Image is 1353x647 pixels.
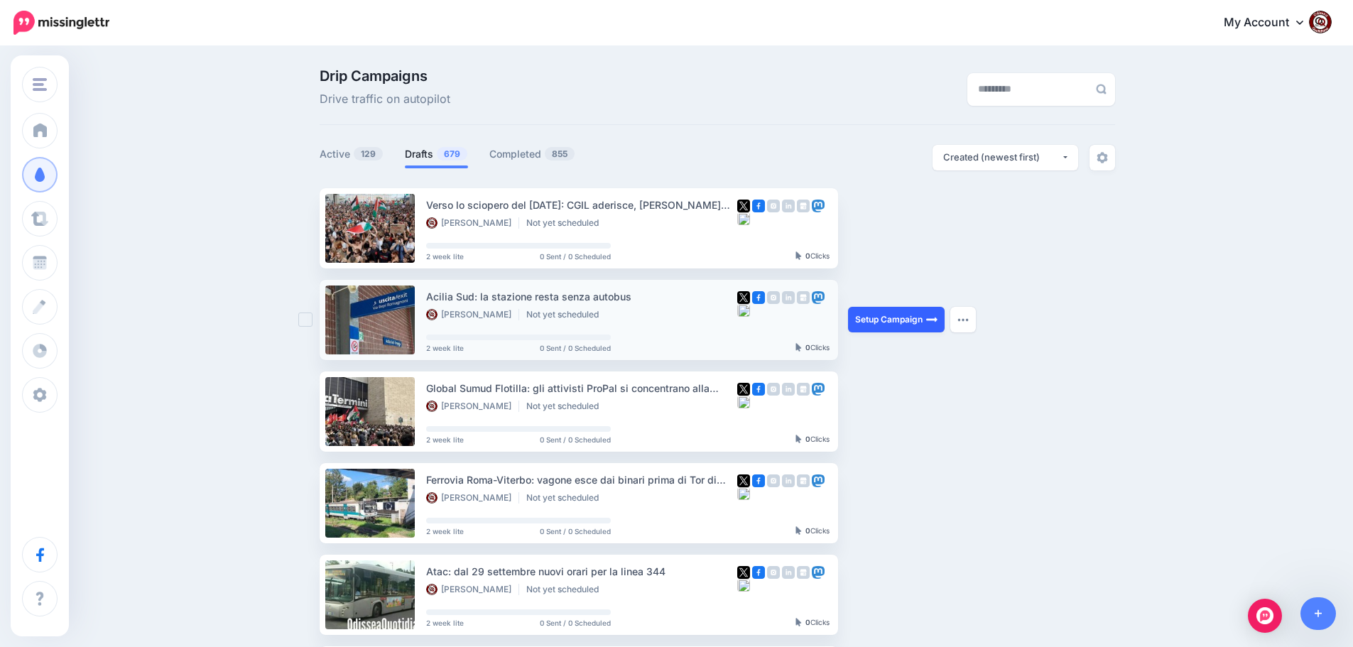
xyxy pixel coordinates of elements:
[795,435,830,444] div: Clicks
[526,309,606,320] li: Not yet scheduled
[795,251,802,260] img: pointer-grey-darker.png
[426,288,737,305] div: Acilia Sud: la stazione resta senza autobus
[943,151,1061,164] div: Created (newest first)
[737,579,750,592] img: bluesky-grey-square.png
[13,11,109,35] img: Missinglettr
[752,474,765,487] img: facebook-square.png
[737,474,750,487] img: twitter-square.png
[426,344,464,352] span: 2 week lite
[540,344,611,352] span: 0 Sent / 0 Scheduled
[795,618,802,626] img: pointer-grey-darker.png
[354,147,383,161] span: 129
[805,526,810,535] b: 0
[752,291,765,304] img: facebook-square.png
[805,343,810,352] b: 0
[926,314,938,325] img: arrow-long-right-white.png
[933,145,1078,170] button: Created (newest first)
[752,200,765,212] img: facebook-square.png
[737,291,750,304] img: twitter-square.png
[795,527,830,535] div: Clicks
[767,383,780,396] img: instagram-grey-square.png
[426,217,519,229] li: [PERSON_NAME]
[737,304,750,317] img: bluesky-grey-square.png
[437,147,467,161] span: 679
[1097,152,1108,163] img: settings-grey.png
[797,566,810,579] img: google_business-grey-square.png
[797,291,810,304] img: google_business-grey-square.png
[526,217,606,229] li: Not yet scheduled
[540,528,611,535] span: 0 Sent / 0 Scheduled
[812,383,825,396] img: mastodon-square.png
[1210,6,1332,40] a: My Account
[767,291,780,304] img: instagram-grey-square.png
[737,383,750,396] img: twitter-square.png
[526,492,606,504] li: Not yet scheduled
[540,436,611,443] span: 0 Sent / 0 Scheduled
[426,619,464,626] span: 2 week lite
[812,566,825,579] img: mastodon-square.png
[805,618,810,626] b: 0
[526,401,606,412] li: Not yet scheduled
[805,435,810,443] b: 0
[812,474,825,487] img: mastodon-square.png
[33,78,47,91] img: menu.png
[426,197,737,213] div: Verso lo sciopero del [DATE]: CGIL aderisce, [PERSON_NAME] valuta la precettazione
[426,584,519,595] li: [PERSON_NAME]
[795,435,802,443] img: pointer-grey-darker.png
[426,253,464,260] span: 2 week lite
[426,563,737,580] div: Atac: dal 29 settembre nuovi orari per la linea 344
[426,528,464,535] span: 2 week lite
[752,383,765,396] img: facebook-square.png
[489,146,575,163] a: Completed855
[320,90,450,109] span: Drive traffic on autopilot
[737,487,750,500] img: bluesky-grey-square.png
[426,309,519,320] li: [PERSON_NAME]
[797,383,810,396] img: google_business-grey-square.png
[805,251,810,260] b: 0
[320,146,384,163] a: Active129
[526,584,606,595] li: Not yet scheduled
[1096,84,1107,94] img: search-grey-6.png
[737,566,750,579] img: twitter-square.png
[795,343,802,352] img: pointer-grey-darker.png
[795,619,830,627] div: Clicks
[320,69,450,83] span: Drip Campaigns
[782,200,795,212] img: linkedin-grey-square.png
[545,147,575,161] span: 855
[1248,599,1282,633] div: Open Intercom Messenger
[737,396,750,408] img: bluesky-grey-square.png
[782,383,795,396] img: linkedin-grey-square.png
[795,344,830,352] div: Clicks
[795,252,830,261] div: Clicks
[767,474,780,487] img: instagram-grey-square.png
[957,317,969,322] img: dots.png
[812,200,825,212] img: mastodon-square.png
[767,200,780,212] img: instagram-grey-square.png
[848,307,945,332] a: Setup Campaign
[782,566,795,579] img: linkedin-grey-square.png
[540,619,611,626] span: 0 Sent / 0 Scheduled
[752,566,765,579] img: facebook-square.png
[737,212,750,225] img: bluesky-grey-square.png
[426,380,737,396] div: Global Sumud Flotilla: gli attivisti ProPal si concentrano alla stazione [GEOGRAPHIC_DATA]
[795,526,802,535] img: pointer-grey-darker.png
[426,472,737,488] div: Ferrovia Roma-Viterbo: vagone esce dai binari prima di Tor di Quinto, treno evacuato
[737,200,750,212] img: twitter-square.png
[797,200,810,212] img: google_business-grey-square.png
[540,253,611,260] span: 0 Sent / 0 Scheduled
[782,474,795,487] img: linkedin-grey-square.png
[812,291,825,304] img: mastodon-square.png
[797,474,810,487] img: google_business-grey-square.png
[426,492,519,504] li: [PERSON_NAME]
[426,436,464,443] span: 2 week lite
[405,146,468,163] a: Drafts679
[782,291,795,304] img: linkedin-grey-square.png
[767,566,780,579] img: instagram-grey-square.png
[426,401,519,412] li: [PERSON_NAME]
